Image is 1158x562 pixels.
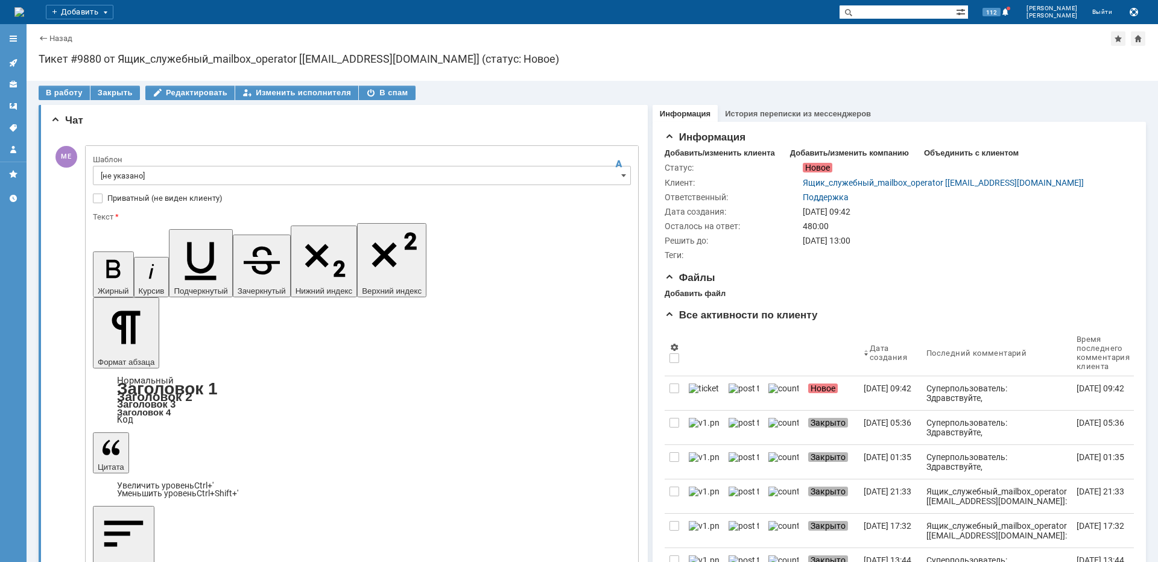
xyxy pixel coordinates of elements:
img: counter.png [768,487,799,496]
img: post ticket.png [729,521,759,531]
div: Осталось на ответ: [665,221,800,231]
div: Ответственный: [665,192,800,202]
a: post ticket.png [724,411,764,444]
a: [DATE] 17:32 [1072,514,1144,548]
a: Клиенты [4,75,23,94]
span: Закрыто [808,487,848,496]
div: Суперпользователь: Здравствуйте, Ящик_служебный_mailbox_operator ! Ваше обращение зарегистрирован... [926,452,1067,558]
img: post ticket.png [729,384,759,393]
span: Верхний индекс [362,286,422,295]
a: Ящик_служебный_mailbox_operator [[EMAIL_ADDRESS][DOMAIN_NAME]]: Тема письма: [Ticket] (ERTH-35268... [922,479,1072,513]
img: counter.png [768,384,799,393]
label: Приватный (не виден клиенту) [107,194,628,203]
div: Добавить [46,5,113,19]
span: Подчеркнутый [174,286,227,295]
div: [DATE] 01:35 [864,452,911,462]
a: Закрыто [803,445,859,479]
div: [DATE] 17:32 [864,521,911,531]
a: Код [117,414,133,425]
span: Цитата [98,463,124,472]
a: Нормальный [117,375,174,386]
span: Ctrl+' [194,481,214,490]
div: Статус: [665,163,800,172]
span: Жирный [98,286,129,295]
a: v1.png [684,445,724,479]
div: 480:00 [803,221,1127,231]
img: v1.png [689,521,719,531]
a: [DATE] 01:35 [859,445,922,479]
img: logo [14,7,24,17]
a: Decrease [117,488,238,498]
span: Чат [51,115,83,126]
div: [DATE] 17:32 [1077,521,1124,531]
button: Нижний индекс [291,226,358,297]
div: [DATE] 21:33 [864,487,911,496]
a: [DATE] 09:42 [859,376,922,410]
div: [DATE] 21:33 [1077,487,1124,496]
a: Суперпользователь: Здравствуйте, Ящик_служебный_mailbox_operator ! Ваше обращение зарегистрирован... [922,376,1072,410]
a: v1.png [684,411,724,444]
span: Настройки [669,343,679,352]
button: Курсив [134,257,169,297]
div: Коллеги, вопрос не на каком этапе решения. [5,5,176,24]
a: post ticket.png [724,376,764,410]
img: v1.png [689,487,719,496]
img: v1.png [689,452,719,462]
a: Информация [660,109,710,118]
div: Объединить с клиентом [924,148,1019,158]
button: Формат абзаца [93,297,159,368]
a: ticket_notification.png [684,376,724,410]
div: Добавить файл [665,289,726,298]
div: Добавить/изменить клиента [665,148,775,158]
span: Курсив [139,286,165,295]
a: post ticket.png [724,514,764,548]
button: Подчеркнутый [169,229,232,297]
img: counter.png [768,418,799,428]
button: Верхний индекс [357,223,426,297]
span: Новое [803,163,832,172]
div: [DATE] 09:42 [1077,384,1124,393]
div: Решить до: [665,236,800,245]
a: Теги [4,118,23,137]
span: Нижний индекс [296,286,353,295]
div: Тикет #9880 от Ящик_служебный_mailbox_operator [[EMAIL_ADDRESS][DOMAIN_NAME]] (статус: Новое) [39,53,1146,65]
a: [DATE] 21:33 [859,479,922,513]
span: Все активности по клиенту [665,309,818,321]
a: Заголовок 3 [117,399,176,409]
div: [DATE] 09:42 [803,207,1127,216]
div: Теги: [665,250,800,260]
div: Дата создания [870,344,907,362]
span: Зачеркнутый [238,286,286,295]
div: Суперпользователь: Здравствуйте, Ящик_служебный_mailbox_operator ! Ваше обращение зарегистрирован... [926,418,1067,524]
div: Добавить/изменить компанию [790,148,909,158]
div: Время последнего комментария клиента [1077,335,1130,371]
a: Закрыто [803,479,859,513]
a: counter.png [764,479,803,513]
a: Заголовок 2 [117,390,192,403]
div: Цитата [93,482,631,497]
div: Шаблон [93,156,628,163]
span: [PERSON_NAME] [1027,5,1078,12]
span: Ctrl+Shift+' [197,488,238,498]
a: История переписки из мессенджеров [725,109,871,118]
img: counter.png [768,452,799,462]
a: counter.png [764,514,803,548]
span: Новое [808,384,838,393]
span: [DATE] 13:00 [803,236,850,245]
a: post ticket.png [724,445,764,479]
img: v1.png [689,418,719,428]
a: Закрыто [803,411,859,444]
a: [DATE] 05:36 [1072,411,1144,444]
a: Новое [803,376,859,410]
a: post ticket.png [724,479,764,513]
a: Перейти на домашнюю страницу [14,7,24,17]
img: post ticket.png [729,418,759,428]
th: Время последнего комментария клиента [1072,330,1144,376]
a: v1.png [684,514,724,548]
button: Сохранить лог [1127,5,1141,19]
span: [PERSON_NAME] [1027,12,1078,19]
a: counter.png [764,376,803,410]
div: Клиент: [665,178,800,188]
button: Цитата [93,432,129,473]
a: Суперпользователь: Здравствуйте, Ящик_служебный_mailbox_operator ! Ваше обращение зарегистрирован... [922,411,1072,444]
